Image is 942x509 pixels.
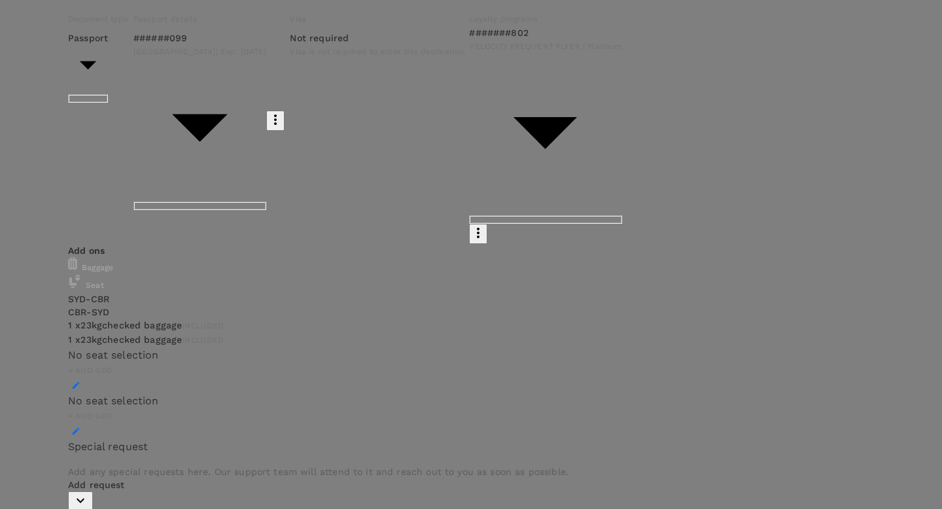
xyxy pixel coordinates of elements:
p: Add ons [68,244,874,257]
span: VELOCITY FREQUENT FLYER | Platinum [469,42,621,51]
p: Passport [68,31,108,44]
span: Loyalty programs [469,14,536,24]
div: No seat selection [68,347,874,363]
div: Baggage [68,257,874,275]
p: Not required [290,31,464,44]
p: #######802 [469,26,621,39]
span: 1 x 23kg checked baggage [68,320,182,330]
span: 1 x 23kg checked baggage [68,334,182,345]
span: Visa [290,14,306,24]
span: Visa is not required to enter this destination [290,47,464,56]
div: No seat selection [68,393,874,409]
img: baggage-icon [68,257,77,270]
span: + AUD 0.00 [68,412,112,421]
span: INCLUDED [182,321,224,330]
p: Add any special requests here. Our support team will attend to it and reach out to you as soon as... [68,465,874,478]
p: ######099 [133,31,267,44]
p: Special request [68,439,874,455]
div: Seat [68,275,874,292]
span: Document type [68,14,128,24]
img: baggage-icon [68,275,81,288]
span: + AUD 0.00 [68,366,112,375]
span: Passport details [133,14,197,24]
p: Add request [68,478,874,491]
p: SYD - CBR [68,292,874,306]
span: INCLUDED [182,336,224,345]
p: CBR - SYD [68,306,874,319]
span: [GEOGRAPHIC_DATA] | Exp: [DATE] [133,47,267,56]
